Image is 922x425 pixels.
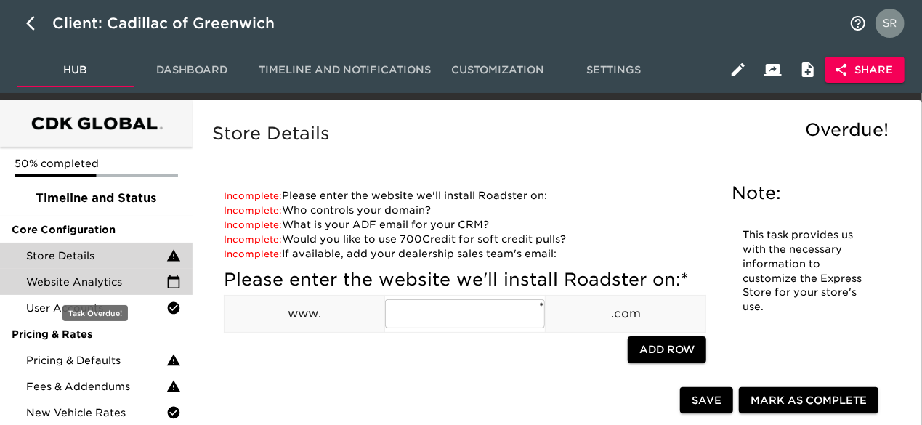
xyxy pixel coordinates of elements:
span: Fees & Addendums [26,379,166,394]
span: Incomplete: [224,205,282,216]
span: Settings [565,61,663,79]
span: Website Analytics [26,275,166,289]
p: www. [225,305,384,323]
button: Edit Hub [721,52,756,87]
span: Mark as Complete [751,392,867,410]
button: Internal Notes and Comments [790,52,825,87]
span: Add Row [639,341,695,359]
span: Share [837,61,893,79]
p: 50% completed [15,156,178,171]
span: Timeline and Status [12,190,181,207]
button: notifications [841,6,876,41]
span: Pricing & Rates [12,327,181,341]
a: If available, add your dealership sales team's email: [224,248,557,259]
span: Incomplete: [224,219,282,230]
button: Client View [756,52,790,87]
p: .com [546,305,705,323]
span: Incomplete: [224,190,282,201]
span: Dashboard [142,61,241,79]
h5: Please enter the website we'll install Roadster on: [224,268,706,291]
button: Save [680,387,733,414]
a: Would you like to use 700Credit for soft credit pulls? [224,233,566,245]
p: This task provides us with the necessary information to customize the Express Store for your stor... [743,228,865,315]
a: What is your ADF email for your CRM? [224,219,489,230]
span: Core Configuration [12,222,181,237]
button: Share [825,57,905,84]
span: Pricing & Defaults [26,353,166,368]
button: Mark as Complete [739,387,878,414]
img: Profile [876,9,905,38]
span: User Accounts [26,301,166,315]
h5: Note: [732,182,876,205]
span: Save [692,392,721,410]
span: Store Details [26,248,166,263]
h5: Store Details [212,122,896,145]
button: Add Row [628,336,706,363]
span: Timeline and Notifications [259,61,431,79]
span: New Vehicle Rates [26,405,166,420]
span: Incomplete: [224,248,282,259]
div: Client: Cadillac of Greenwich [52,12,295,35]
span: Hub [26,61,125,79]
span: Customization [448,61,547,79]
a: Who controls your domain? [224,204,431,216]
span: Overdue! [805,119,889,140]
span: Incomplete: [224,234,282,245]
a: Please enter the website we'll install Roadster on: [224,190,547,201]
